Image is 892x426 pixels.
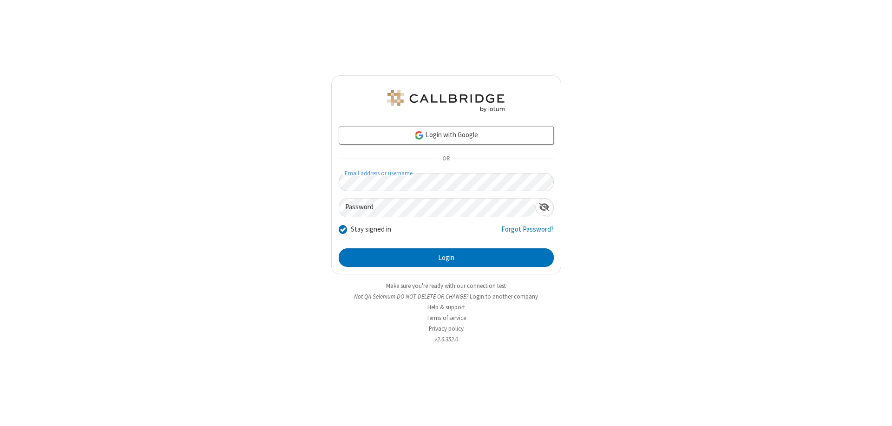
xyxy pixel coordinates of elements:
button: Login to another company [470,292,538,301]
a: Forgot Password? [501,224,554,242]
li: Not QA Selenium DO NOT DELETE OR CHANGE? [331,292,561,301]
a: Make sure you're ready with our connection test [386,282,506,290]
a: Help & support [427,303,465,311]
button: Login [339,248,554,267]
input: Password [339,199,535,217]
label: Stay signed in [351,224,391,235]
input: Email address or username [339,173,554,191]
div: Show password [535,199,553,216]
img: QA Selenium DO NOT DELETE OR CHANGE [386,90,506,112]
a: Privacy policy [429,325,464,333]
a: Login with Google [339,126,554,145]
span: OR [439,153,453,166]
img: google-icon.png [414,130,424,140]
li: v2.6.352.0 [331,335,561,344]
a: Terms of service [426,314,466,322]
